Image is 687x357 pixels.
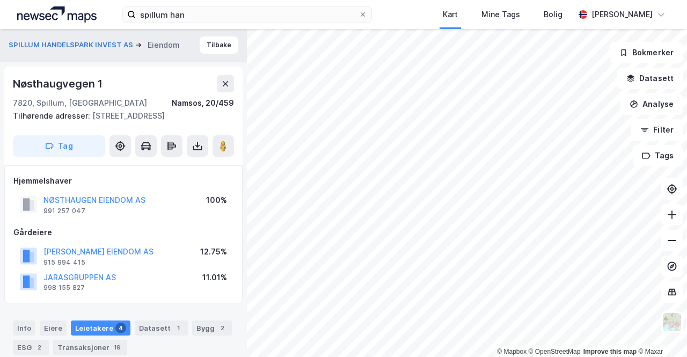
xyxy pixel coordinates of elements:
[34,342,45,353] div: 2
[529,348,581,355] a: OpenStreetMap
[217,323,228,333] div: 2
[13,340,49,355] div: ESG
[583,348,637,355] a: Improve this map
[173,323,184,333] div: 1
[206,194,227,207] div: 100%
[135,320,188,336] div: Datasett
[9,40,135,50] button: SPILLUM HANDELSPARK INVEST AS
[53,340,127,355] div: Transaksjoner
[40,320,67,336] div: Eiere
[13,110,225,122] div: [STREET_ADDRESS]
[617,68,683,89] button: Datasett
[115,323,126,333] div: 4
[610,42,683,63] button: Bokmerker
[13,226,233,239] div: Gårdeiere
[13,320,35,336] div: Info
[200,37,238,54] button: Tilbake
[172,97,234,110] div: Namsos, 20/459
[200,245,227,258] div: 12.75%
[13,111,92,120] span: Tilhørende adresser:
[620,93,683,115] button: Analyse
[43,207,85,215] div: 991 257 047
[17,6,97,23] img: logo.a4113a55bc3d86da70a041830d287a7e.svg
[544,8,562,21] div: Bolig
[136,6,359,23] input: Søk på adresse, matrikkel, gårdeiere, leietakere eller personer
[591,8,653,21] div: [PERSON_NAME]
[43,283,85,292] div: 998 155 827
[43,258,85,267] div: 915 994 415
[633,145,683,166] button: Tags
[633,305,687,357] iframe: Chat Widget
[192,320,232,336] div: Bygg
[71,320,130,336] div: Leietakere
[443,8,458,21] div: Kart
[148,39,180,52] div: Eiendom
[112,342,123,353] div: 19
[13,97,147,110] div: 7820, Spillum, [GEOGRAPHIC_DATA]
[631,119,683,141] button: Filter
[633,305,687,357] div: Kontrollprogram for chat
[13,174,233,187] div: Hjemmelshaver
[13,75,105,92] div: Nøsthaugvegen 1
[13,135,105,157] button: Tag
[481,8,520,21] div: Mine Tags
[202,271,227,284] div: 11.01%
[497,348,527,355] a: Mapbox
